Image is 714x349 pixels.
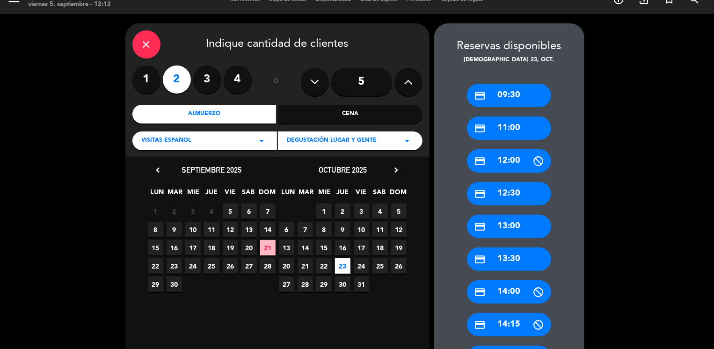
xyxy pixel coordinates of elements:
[148,258,163,274] span: 22
[316,276,332,292] span: 29
[132,65,160,94] label: 1
[467,215,551,238] div: 13:00
[298,240,313,255] span: 14
[391,204,407,219] span: 5
[335,240,350,255] span: 16
[354,204,369,219] span: 3
[372,240,388,255] span: 18
[204,222,219,237] span: 11
[467,280,551,304] div: 14:00
[335,187,350,202] span: JUE
[193,65,221,94] label: 3
[391,222,407,237] span: 12
[467,116,551,140] div: 11:00
[153,165,163,175] i: chevron_left
[474,155,486,167] i: credit_card
[261,65,291,98] div: ó
[167,222,182,237] span: 9
[372,204,388,219] span: 4
[223,204,238,219] span: 5
[167,258,182,274] span: 23
[467,149,551,173] div: 12:00
[279,222,294,237] span: 6
[149,187,165,202] span: LUN
[391,258,407,274] span: 26
[474,188,486,200] i: credit_card
[467,182,551,205] div: 12:30
[402,135,413,146] i: arrow_drop_down
[299,187,314,202] span: MAR
[354,240,369,255] span: 17
[241,240,257,255] span: 20
[474,286,486,298] i: credit_card
[278,105,423,124] div: Cena
[241,258,257,274] span: 27
[185,204,201,219] span: 3
[185,240,201,255] span: 17
[279,276,294,292] span: 27
[474,221,486,233] i: credit_card
[259,187,274,202] span: DOM
[240,187,256,202] span: SAB
[335,204,350,219] span: 2
[204,204,219,219] span: 4
[223,258,238,274] span: 26
[335,258,350,274] span: 23
[280,187,296,202] span: LUN
[316,222,332,237] span: 8
[163,65,191,94] label: 2
[185,222,201,237] span: 10
[279,258,294,274] span: 20
[467,84,551,107] div: 09:30
[372,258,388,274] span: 25
[354,222,369,237] span: 10
[167,240,182,255] span: 16
[474,319,486,331] i: credit_card
[148,204,163,219] span: 1
[434,56,584,65] div: [DEMOGRAPHIC_DATA] 23, oct.
[148,276,163,292] span: 29
[142,136,191,145] span: VISITAS ESPANOL
[474,123,486,134] i: credit_card
[182,165,242,174] span: septiembre 2025
[204,258,219,274] span: 25
[241,204,257,219] span: 6
[204,240,219,255] span: 18
[287,136,377,145] span: Degustación Lugar y Gente
[372,187,387,202] span: SAB
[434,37,584,56] div: Reservas disponibles
[223,240,238,255] span: 19
[148,240,163,255] span: 15
[148,222,163,237] span: 8
[256,135,268,146] i: arrow_drop_down
[223,222,238,237] span: 12
[141,39,152,50] i: close
[298,222,313,237] span: 7
[260,258,276,274] span: 28
[319,165,367,174] span: octubre 2025
[316,240,332,255] span: 15
[317,187,332,202] span: MIE
[316,258,332,274] span: 22
[279,240,294,255] span: 13
[390,187,405,202] span: DOM
[474,90,486,102] i: credit_card
[132,30,423,58] div: Indique cantidad de clientes
[298,276,313,292] span: 28
[185,258,201,274] span: 24
[391,240,407,255] span: 19
[335,276,350,292] span: 30
[353,187,369,202] span: VIE
[222,187,238,202] span: VIE
[372,222,388,237] span: 11
[474,254,486,265] i: credit_card
[168,187,183,202] span: MAR
[335,222,350,237] span: 9
[167,204,182,219] span: 2
[467,313,551,336] div: 14:15
[241,222,257,237] span: 13
[354,258,369,274] span: 24
[260,222,276,237] span: 14
[467,247,551,271] div: 13:30
[204,187,219,202] span: JUE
